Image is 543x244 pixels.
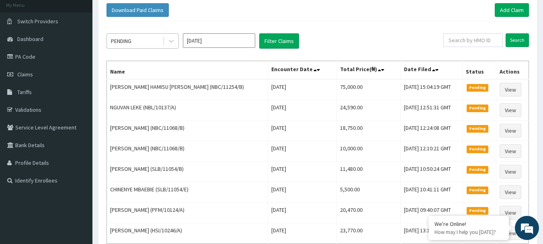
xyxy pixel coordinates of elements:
[268,223,337,244] td: [DATE]
[107,61,268,80] th: Name
[268,79,337,100] td: [DATE]
[107,121,268,141] td: [PERSON_NAME] (NBC/11068/B)
[337,61,401,80] th: Total Price(₦)
[467,125,489,132] span: Pending
[467,187,489,194] span: Pending
[500,226,521,240] a: View
[401,203,462,223] td: [DATE] 09:40:07 GMT
[17,35,43,43] span: Dashboard
[268,141,337,162] td: [DATE]
[107,203,268,223] td: [PERSON_NAME] (PFM/10124/A)
[107,223,268,244] td: [PERSON_NAME] (HSI/10246/A)
[42,45,135,55] div: Chat with us now
[467,146,489,153] span: Pending
[268,61,337,80] th: Encounter Date
[337,79,401,100] td: 75,000.00
[337,100,401,121] td: 24,590.00
[443,33,503,47] input: Search by HMO ID
[111,37,131,45] div: PENDING
[401,121,462,141] td: [DATE] 12:24:08 GMT
[401,100,462,121] td: [DATE] 12:51:31 GMT
[268,162,337,182] td: [DATE]
[17,18,58,25] span: Switch Providers
[337,223,401,244] td: 23,770.00
[500,185,521,199] a: View
[401,182,462,203] td: [DATE] 10:41:11 GMT
[401,141,462,162] td: [DATE] 12:10:21 GMT
[132,4,151,23] div: Minimize live chat window
[337,121,401,141] td: 18,750.00
[268,182,337,203] td: [DATE]
[467,84,489,91] span: Pending
[107,100,268,121] td: NGUVAN LEKE (NBL/10137/A)
[500,103,521,117] a: View
[259,33,299,49] button: Filter Claims
[107,162,268,182] td: [PERSON_NAME] (SLB/11054/B)
[467,105,489,112] span: Pending
[268,100,337,121] td: [DATE]
[467,207,489,214] span: Pending
[107,79,268,100] td: [PERSON_NAME] HAMISU [PERSON_NAME] (NBC/11254/B)
[47,72,111,153] span: We're online!
[401,162,462,182] td: [DATE] 10:50:24 GMT
[462,61,496,80] th: Status
[401,61,462,80] th: Date Filed
[500,206,521,219] a: View
[4,160,153,189] textarea: Type your message and hit 'Enter'
[268,203,337,223] td: [DATE]
[183,33,255,48] input: Select Month and Year
[337,141,401,162] td: 10,000.00
[506,33,529,47] input: Search
[401,223,462,244] td: [DATE] 13:12:16 GMT
[17,71,33,78] span: Claims
[107,182,268,203] td: CHINENYE MBAEBIE (SLB/11054/E)
[500,83,521,96] a: View
[500,165,521,178] a: View
[17,88,32,96] span: Tariffs
[401,79,462,100] td: [DATE] 15:04:19 GMT
[15,40,33,60] img: d_794563401_company_1708531726252_794563401
[500,144,521,158] a: View
[434,229,503,236] p: How may I help you today?
[434,220,503,228] div: We're Online!
[337,162,401,182] td: 11,480.00
[467,166,489,173] span: Pending
[337,182,401,203] td: 5,500.00
[500,124,521,137] a: View
[496,61,529,80] th: Actions
[107,3,169,17] button: Download Paid Claims
[107,141,268,162] td: [PERSON_NAME] (NBC/11068/B)
[268,121,337,141] td: [DATE]
[495,3,529,17] a: Add Claim
[337,203,401,223] td: 20,470.00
